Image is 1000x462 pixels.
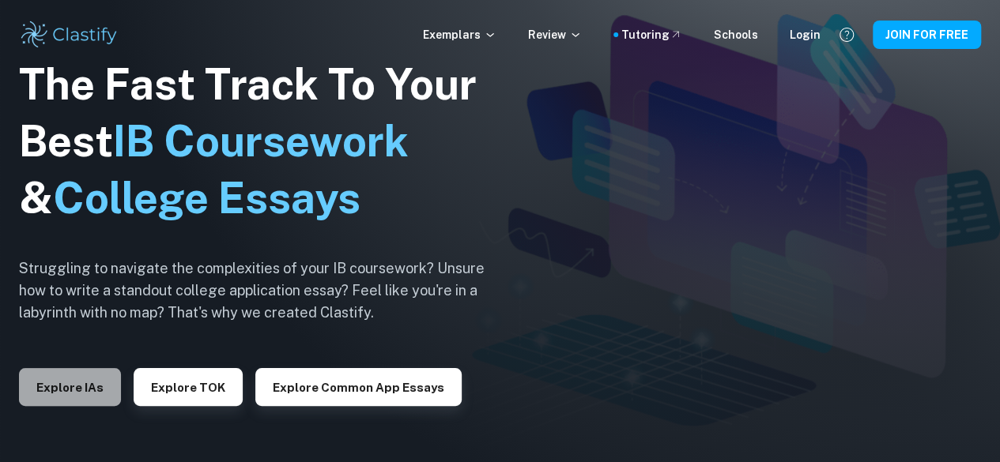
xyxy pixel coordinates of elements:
button: Help and Feedback [833,21,860,48]
h1: The Fast Track To Your Best & [19,56,509,227]
h6: Struggling to navigate the complexities of your IB coursework? Unsure how to write a standout col... [19,257,509,324]
a: Login [790,26,821,43]
p: Exemplars [423,26,496,43]
button: Explore TOK [134,368,243,406]
span: IB Coursework [113,116,409,166]
a: Explore IAs [19,379,121,394]
button: Explore Common App essays [255,368,462,406]
button: JOIN FOR FREE [873,21,981,49]
a: Explore Common App essays [255,379,462,394]
button: Explore IAs [19,368,121,406]
img: Clastify logo [19,19,119,51]
a: Explore TOK [134,379,243,394]
a: Schools [714,26,758,43]
span: College Essays [53,173,360,223]
a: Tutoring [621,26,682,43]
p: Review [528,26,582,43]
